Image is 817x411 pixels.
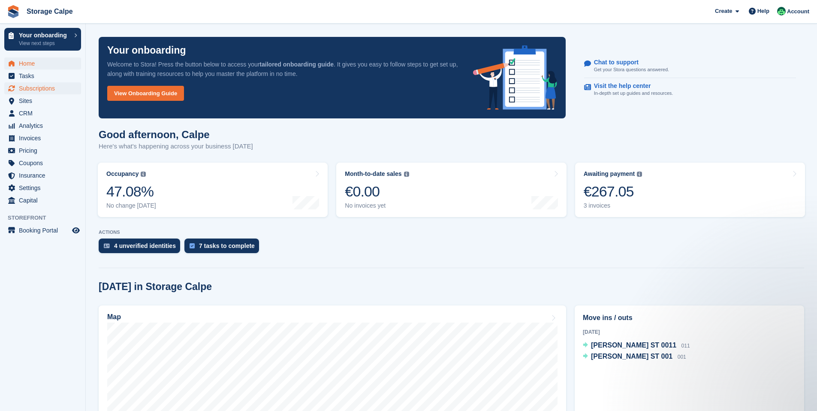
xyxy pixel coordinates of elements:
[190,243,195,248] img: task-75834270c22a3079a89374b754ae025e5fb1db73e45f91037f5363f120a921f8.svg
[678,354,686,360] span: 001
[107,45,186,55] p: Your onboarding
[19,70,70,82] span: Tasks
[757,7,769,15] span: Help
[99,281,212,293] h2: [DATE] in Storage Calpe
[345,202,409,209] div: No invoices yet
[199,242,255,249] div: 7 tasks to complete
[4,194,81,206] a: menu
[7,5,20,18] img: stora-icon-8386f47178a22dfd0bd8f6a31ec36ba5ce8667c1dd55bd0f319d3a0aa187defe.svg
[473,45,557,110] img: onboarding-info-6c161a55d2c0e0a8cae90662b2fe09162a5109e8cc188191df67fb4f79e88e88.svg
[715,7,732,15] span: Create
[107,313,121,321] h2: Map
[583,313,796,323] h2: Move ins / outs
[584,202,642,209] div: 3 invoices
[114,242,176,249] div: 4 unverified identities
[104,243,110,248] img: verify_identity-adf6edd0f0f0b5bbfe63781bf79b02c33cf7c696d77639b501bdc392416b5a36.svg
[184,239,263,257] a: 7 tasks to complete
[107,86,184,101] a: View Onboarding Guide
[8,214,85,222] span: Storefront
[787,7,809,16] span: Account
[19,224,70,236] span: Booking Portal
[19,132,70,144] span: Invoices
[4,82,81,94] a: menu
[584,54,796,78] a: Chat to support Get your Stora questions answered.
[19,82,70,94] span: Subscriptions
[404,172,409,177] img: icon-info-grey-7440780725fd019a000dd9b08b2336e03edf1995a4989e88bcd33f0948082b44.svg
[141,172,146,177] img: icon-info-grey-7440780725fd019a000dd9b08b2336e03edf1995a4989e88bcd33f0948082b44.svg
[4,182,81,194] a: menu
[19,157,70,169] span: Coupons
[4,157,81,169] a: menu
[336,163,566,217] a: Month-to-date sales €0.00 No invoices yet
[19,194,70,206] span: Capital
[584,183,642,200] div: €267.05
[591,341,676,349] span: [PERSON_NAME] ST 0011
[19,107,70,119] span: CRM
[99,142,253,151] p: Here's what's happening across your business [DATE]
[4,28,81,51] a: Your onboarding View next steps
[637,172,642,177] img: icon-info-grey-7440780725fd019a000dd9b08b2336e03edf1995a4989e88bcd33f0948082b44.svg
[19,95,70,107] span: Sites
[71,225,81,236] a: Preview store
[583,328,796,336] div: [DATE]
[575,163,805,217] a: Awaiting payment €267.05 3 invoices
[106,170,139,178] div: Occupancy
[19,57,70,70] span: Home
[107,60,459,79] p: Welcome to Stora! Press the button below to access your . It gives you easy to follow steps to ge...
[106,202,156,209] div: No change [DATE]
[594,66,669,73] p: Get your Stora questions answered.
[594,90,673,97] p: In-depth set up guides and resources.
[591,353,672,360] span: [PERSON_NAME] ST 001
[594,82,666,90] p: Visit the help center
[99,239,184,257] a: 4 unverified identities
[19,39,70,47] p: View next steps
[19,169,70,181] span: Insurance
[4,224,81,236] a: menu
[23,4,76,18] a: Storage Calpe
[19,145,70,157] span: Pricing
[4,120,81,132] a: menu
[4,169,81,181] a: menu
[345,170,401,178] div: Month-to-date sales
[4,107,81,119] a: menu
[106,183,156,200] div: 47.08%
[4,145,81,157] a: menu
[19,32,70,38] p: Your onboarding
[4,95,81,107] a: menu
[99,230,804,235] p: ACTIONS
[99,129,253,140] h1: Good afternoon, Calpe
[4,132,81,144] a: menu
[4,57,81,70] a: menu
[98,163,328,217] a: Occupancy 47.08% No change [DATE]
[19,120,70,132] span: Analytics
[19,182,70,194] span: Settings
[259,61,334,68] strong: tailored onboarding guide
[345,183,409,200] div: €0.00
[594,59,662,66] p: Chat to support
[681,343,690,349] span: 011
[584,170,635,178] div: Awaiting payment
[583,340,690,351] a: [PERSON_NAME] ST 0011 011
[777,7,786,15] img: Calpe Storage
[4,70,81,82] a: menu
[583,351,686,363] a: [PERSON_NAME] ST 001 001
[584,78,796,101] a: Visit the help center In-depth set up guides and resources.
